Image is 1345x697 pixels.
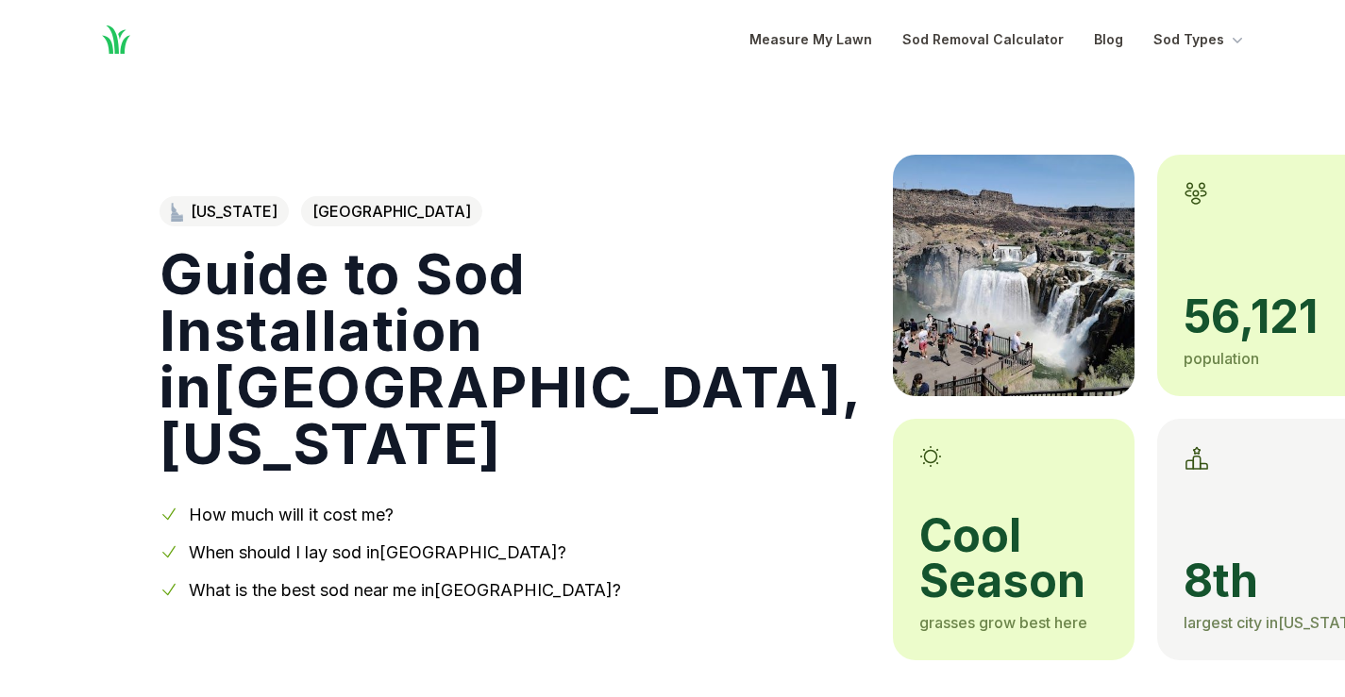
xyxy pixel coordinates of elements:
a: When should I lay sod in[GEOGRAPHIC_DATA]? [189,542,566,562]
a: What is the best sod near me in[GEOGRAPHIC_DATA]? [189,580,621,600]
span: [GEOGRAPHIC_DATA] [301,196,482,226]
img: Idaho state outline [171,203,183,222]
a: Blog [1094,28,1123,51]
img: A picture of Twin Falls [893,155,1135,396]
a: [US_STATE] [160,196,289,226]
h1: Guide to Sod Installation in [GEOGRAPHIC_DATA] , [US_STATE] [160,245,863,472]
a: How much will it cost me? [189,505,394,524]
span: population [1184,349,1259,368]
button: Sod Types [1153,28,1247,51]
a: Sod Removal Calculator [902,28,1064,51]
a: Measure My Lawn [749,28,872,51]
span: grasses grow best here [919,613,1087,632]
span: cool season [919,513,1108,604]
